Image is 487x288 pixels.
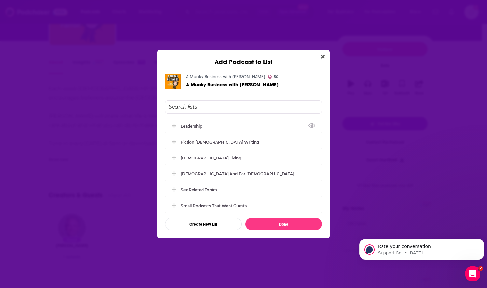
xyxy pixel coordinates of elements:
[186,74,265,80] a: A Mucky Business with Tim Farron
[165,135,322,149] div: Fiction Christian Writing
[181,156,241,160] div: [DEMOGRAPHIC_DATA] Living
[478,266,483,271] span: 2
[181,171,294,176] div: [DEMOGRAPHIC_DATA] and For [DEMOGRAPHIC_DATA]
[268,75,278,79] a: 50
[186,81,279,88] span: A Mucky Business with [PERSON_NAME]
[157,50,330,66] div: Add Podcast to List
[465,266,480,281] iframe: Intercom live chat
[165,151,322,165] div: Christian Living
[165,183,322,197] div: Sex Related Topics
[181,187,217,192] div: Sex Related Topics
[181,140,259,144] div: Fiction [DEMOGRAPHIC_DATA] Writing
[274,75,278,78] span: 50
[202,127,206,128] button: View Link
[181,203,247,208] div: Small Podcasts that Want Guests
[165,100,322,114] input: Search lists
[357,225,487,270] iframe: Intercom notifications message
[318,53,327,61] button: Close
[165,74,181,89] img: A Mucky Business with Tim Farron
[181,124,206,129] div: Leadership
[165,167,322,181] div: Apologetics and For Pastors
[186,82,279,87] a: A Mucky Business with Tim Farron
[165,119,322,133] div: Leadership
[245,218,322,230] button: Done
[165,100,322,230] div: Add Podcast To List
[165,199,322,213] div: Small Podcasts that Want Guests
[165,218,242,230] button: Create New List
